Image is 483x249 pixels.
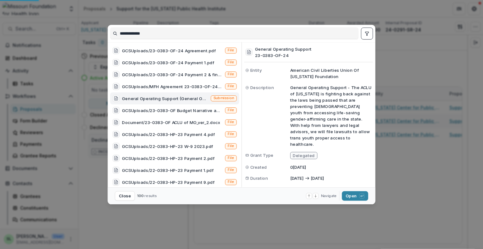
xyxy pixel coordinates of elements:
[255,46,312,52] h3: General Operating Support
[228,144,234,148] span: File
[144,194,157,198] span: results
[290,164,372,170] p: 0[DATE]
[122,179,215,185] div: GCSUploads/22-0383-HP-23 Payment 9.pdf
[321,193,337,199] span: Navigate
[293,153,314,158] span: Delegated
[250,67,262,73] span: Entity
[311,175,324,181] p: [DATE]
[122,131,215,138] div: GCSUploads/22-0383-HP-23 Payment 4.pdf
[122,143,213,150] div: GCSUploads/22-0383-HP-23 W-9 2023.pdf
[228,180,234,184] span: File
[228,72,234,76] span: File
[122,59,214,66] div: GCSUploads/23-0383-OF-24 Payment 1.pdf
[228,60,234,65] span: File
[214,96,234,100] span: Submission
[250,164,267,170] span: Created
[228,120,234,124] span: File
[122,119,220,126] div: Document/23-0383-OF ACLU of MO_ver_2.docx
[115,191,135,201] button: Close
[250,175,268,181] span: Duration
[228,168,234,172] span: File
[228,156,234,160] span: File
[250,152,274,158] span: Grant Type
[228,132,234,136] span: File
[228,48,234,53] span: File
[122,107,223,114] div: GCSUploads/23-0383-OF Budget Narrative and Spreadsheet.docx
[361,28,373,40] button: toggle filters
[250,186,273,192] span: Requested
[122,83,223,90] div: GCSUploads/MFH Agreement 23-0383-OF-24 Report - Due Date Extension.msg
[122,95,208,102] div: General Operating Support (General Operating Support - The ACLU of [US_STATE] is fighting back ag...
[250,84,274,91] span: Description
[290,84,372,147] p: General Operating Support - The ACLU of [US_STATE] is fighting back against the laws being passed...
[290,186,372,192] p: $300,000
[122,48,216,54] div: GCSUploads/23-0383-OF-24 Agreement.pdf
[255,52,312,58] h3: 23-0383-OF-24
[122,155,215,161] div: GCSUploads/22-0383-HP-23 Payment 2.pdf
[290,175,304,181] p: [DATE]
[290,67,372,80] p: American Civil Liberties Union Of [US_STATE] Foundation
[228,108,234,112] span: File
[342,191,368,201] button: Open
[122,71,223,78] div: GCSUploads/23-0383-OF-24 Payment 2 & final.pdf
[137,194,143,198] span: 100
[228,84,234,88] span: File
[122,167,214,173] div: GCSUploads/22-0383-HP-23 Payment 1.pdf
